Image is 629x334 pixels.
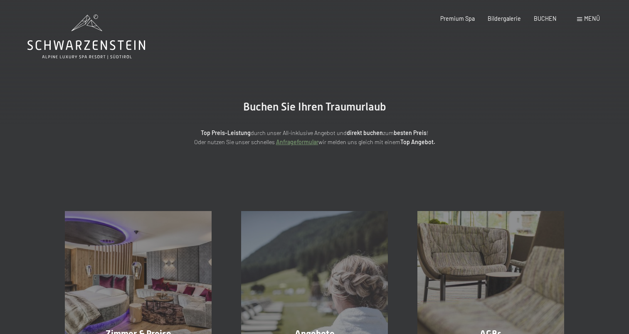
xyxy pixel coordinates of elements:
[276,138,318,145] a: Anfrageformular
[488,15,521,22] a: Bildergalerie
[243,101,386,113] span: Buchen Sie Ihren Traumurlaub
[400,138,435,145] strong: Top Angebot.
[440,15,475,22] a: Premium Spa
[201,129,251,136] strong: Top Preis-Leistung
[534,15,557,22] a: BUCHEN
[234,187,303,195] span: Einwilligung Marketing*
[584,15,600,22] span: Menü
[394,129,427,136] strong: besten Preis
[347,129,383,136] strong: direkt buchen
[132,128,498,147] p: durch unser All-inklusive Angebot und zum ! Oder nutzen Sie unser schnelles wir melden uns gleich...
